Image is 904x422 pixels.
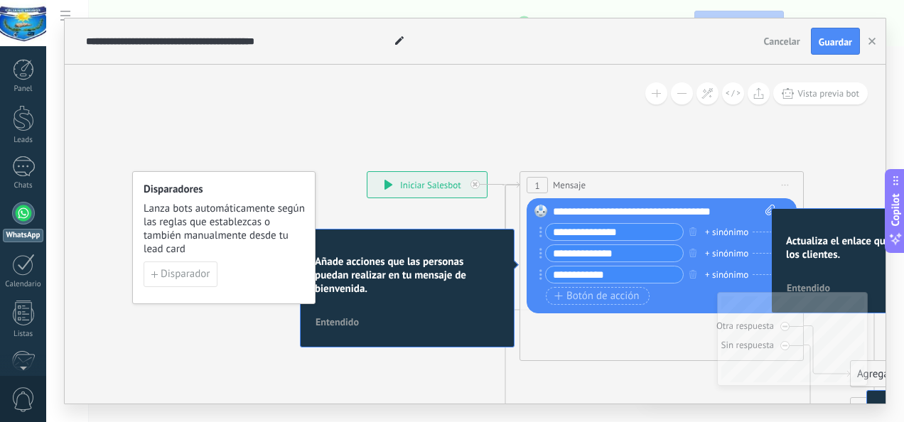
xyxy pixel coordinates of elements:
div: Leads [3,136,44,145]
div: WhatsApp [3,229,43,242]
div: Chats [3,181,44,190]
div: + sinónimo [705,225,748,239]
span: Cancelar [764,35,800,48]
span: Copilot [888,194,903,227]
div: Panel [3,85,44,94]
div: Iniciar Salesbot [367,172,487,198]
div: Calendario [3,280,44,289]
span: Disparador [161,269,210,279]
h2: Añade acciones que las personas puedan realizar en tu mensaje de bienvenida. [315,255,500,296]
span: Lanza bots automáticamente según las reglas que establezcas o también manualmente desde tu lead card [144,202,306,256]
div: + sinónimo [705,268,748,282]
span: Botón de acción [554,291,640,302]
span: Entendido [787,283,830,293]
button: Botón de acción [546,287,650,305]
span: Entendido [316,317,359,327]
button: Vista previa bot [773,82,868,104]
span: Vista previa bot [797,87,859,99]
button: Entendido [780,277,836,298]
div: Listas [3,330,44,339]
span: 1 [534,180,539,192]
button: Entendido [309,311,365,332]
h4: Disparadores [144,183,306,196]
div: Otra respuesta [716,320,774,332]
div: + sinónimo [705,247,748,261]
span: Guardar [819,37,852,47]
span: Mensaje [553,178,586,192]
button: Disparador [144,261,217,287]
button: Cancelar [758,31,806,52]
button: Guardar [811,28,860,55]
